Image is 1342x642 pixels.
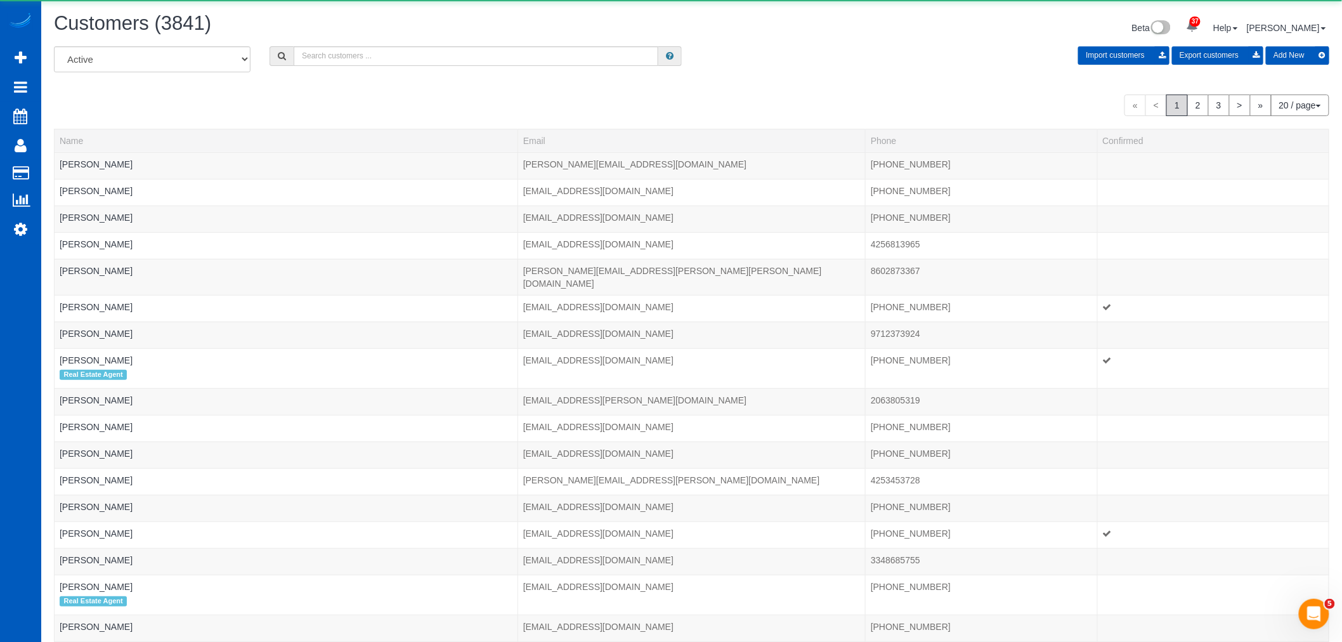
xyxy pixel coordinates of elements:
[518,495,865,521] td: Email
[1097,548,1329,575] td: Confirmed
[55,415,518,442] td: Name
[518,259,865,295] td: Email
[1124,95,1146,116] span: «
[55,259,518,295] td: Name
[866,548,1097,575] td: Phone
[866,322,1097,348] td: Phone
[60,528,133,539] a: [PERSON_NAME]
[866,615,1097,642] td: Phone
[60,251,512,254] div: Tags
[60,502,133,512] a: [PERSON_NAME]
[60,593,512,610] div: Tags
[60,302,133,312] a: [PERSON_NAME]
[60,433,512,436] div: Tags
[55,575,518,615] td: Name
[55,442,518,468] td: Name
[1097,521,1329,548] td: Confirmed
[1097,415,1329,442] td: Confirmed
[1097,388,1329,415] td: Confirmed
[1097,259,1329,295] td: Confirmed
[1180,13,1204,41] a: 37
[518,152,865,179] td: Email
[1097,495,1329,521] td: Confirmed
[518,468,865,495] td: Email
[518,322,865,348] td: Email
[866,521,1097,548] td: Phone
[518,232,865,259] td: Email
[60,555,133,565] a: [PERSON_NAME]
[866,442,1097,468] td: Phone
[60,340,512,343] div: Tags
[8,13,33,30] img: Automaid Logo
[55,322,518,348] td: Name
[60,460,512,463] div: Tags
[1078,46,1169,65] button: Import customers
[866,468,1097,495] td: Phone
[55,521,518,548] td: Name
[60,487,512,490] div: Tags
[866,495,1097,521] td: Phone
[866,259,1097,295] td: Phone
[518,615,865,642] td: Email
[60,475,133,485] a: [PERSON_NAME]
[1132,23,1171,33] a: Beta
[518,179,865,206] td: Email
[60,186,133,196] a: [PERSON_NAME]
[60,224,512,227] div: Tags
[866,295,1097,322] td: Phone
[60,582,133,592] a: [PERSON_NAME]
[55,388,518,415] td: Name
[294,46,658,66] input: Search customers ...
[60,367,512,383] div: Tags
[60,407,512,410] div: Tags
[60,596,127,606] span: Real Estate Agent
[60,633,512,636] div: Tags
[1097,129,1329,152] th: Confirmed
[60,266,133,276] a: [PERSON_NAME]
[866,179,1097,206] td: Phone
[1247,23,1326,33] a: [PERSON_NAME]
[60,329,133,339] a: [PERSON_NAME]
[518,129,865,152] th: Email
[1097,179,1329,206] td: Confirmed
[60,449,133,459] a: [PERSON_NAME]
[518,348,865,388] td: Email
[60,213,133,223] a: [PERSON_NAME]
[1166,95,1188,116] span: 1
[1145,95,1167,116] span: <
[60,171,512,174] div: Tags
[518,415,865,442] td: Email
[1097,232,1329,259] td: Confirmed
[1150,20,1171,37] img: New interface
[1266,46,1329,65] button: Add New
[518,521,865,548] td: Email
[518,206,865,232] td: Email
[1097,468,1329,495] td: Confirmed
[1097,295,1329,322] td: Confirmed
[866,348,1097,388] td: Phone
[55,348,518,388] td: Name
[518,442,865,468] td: Email
[518,295,865,322] td: Email
[866,575,1097,615] td: Phone
[60,422,133,432] a: [PERSON_NAME]
[1097,322,1329,348] td: Confirmed
[60,355,133,365] a: [PERSON_NAME]
[1229,95,1251,116] a: >
[866,415,1097,442] td: Phone
[55,206,518,232] td: Name
[1097,206,1329,232] td: Confirmed
[55,129,518,152] th: Name
[1097,152,1329,179] td: Confirmed
[866,388,1097,415] td: Phone
[60,277,512,280] div: Tags
[60,370,127,380] span: Real Estate Agent
[55,179,518,206] td: Name
[1190,16,1201,27] span: 37
[60,159,133,169] a: [PERSON_NAME]
[1097,575,1329,615] td: Confirmed
[866,206,1097,232] td: Phone
[1124,95,1329,116] nav: Pagination navigation
[1097,348,1329,388] td: Confirmed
